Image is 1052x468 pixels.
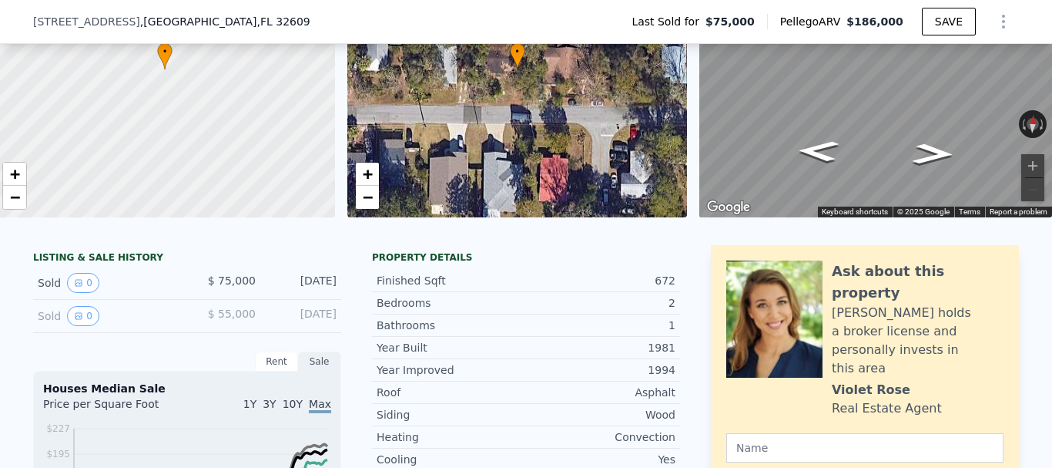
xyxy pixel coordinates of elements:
[10,164,20,183] span: +
[377,452,526,467] div: Cooling
[208,274,256,287] span: $ 75,000
[268,273,337,293] div: [DATE]
[832,381,910,399] div: Violet Rose
[526,340,675,355] div: 1981
[377,318,526,333] div: Bathrooms
[526,429,675,445] div: Convection
[377,407,526,423] div: Siding
[67,273,99,293] button: View historical data
[263,398,276,410] span: 3Y
[10,187,20,207] span: −
[377,362,526,378] div: Year Improved
[990,207,1047,216] a: Report a problem
[510,45,525,59] span: •
[526,452,675,467] div: Yes
[377,429,526,445] div: Heating
[895,139,972,170] path: Go East, NW 31st Ave
[33,251,341,267] div: LISTING & SALE HISTORY
[157,45,173,59] span: •
[1019,110,1027,138] button: Rotate counterclockwise
[256,15,310,28] span: , FL 32609
[255,352,298,372] div: Rent
[922,8,976,35] button: SAVE
[526,318,675,333] div: 1
[780,136,857,167] path: Go West, NW 31st Ave
[377,273,526,288] div: Finished Sqft
[1021,154,1044,177] button: Zoom in
[1021,178,1044,201] button: Zoom out
[43,381,331,396] div: Houses Median Sale
[832,399,942,418] div: Real Estate Agent
[526,385,675,400] div: Asphalt
[832,304,1003,378] div: [PERSON_NAME] holds a broker license and personally invests in this area
[356,163,379,186] a: Zoom in
[67,306,99,326] button: View historical data
[43,396,187,421] div: Price per Square Foot
[362,187,372,207] span: −
[705,14,755,29] span: $75,000
[3,163,26,186] a: Zoom in
[38,273,175,293] div: Sold
[510,42,525,69] div: •
[33,14,140,29] span: [STREET_ADDRESS]
[526,273,675,288] div: 672
[1026,110,1040,139] button: Reset the view
[988,6,1019,37] button: Show Options
[362,164,372,183] span: +
[959,207,980,216] a: Terms (opens in new tab)
[372,251,680,264] div: Property details
[897,207,950,216] span: © 2025 Google
[208,308,256,320] span: $ 55,000
[309,398,331,413] span: Max
[526,295,675,311] div: 2
[632,14,705,29] span: Last Sold for
[846,15,903,28] span: $186,000
[832,261,1003,304] div: Ask about this property
[38,306,175,326] div: Sold
[526,362,675,378] div: 1994
[268,306,337,326] div: [DATE]
[526,407,675,423] div: Wood
[157,42,173,69] div: •
[1038,110,1047,138] button: Rotate clockwise
[377,385,526,400] div: Roof
[356,186,379,209] a: Zoom out
[726,433,1003,463] input: Name
[377,295,526,311] div: Bedrooms
[140,14,310,29] span: , [GEOGRAPHIC_DATA]
[46,449,70,460] tspan: $195
[283,398,303,410] span: 10Y
[822,207,888,217] button: Keyboard shortcuts
[298,352,341,372] div: Sale
[703,197,754,217] img: Google
[3,186,26,209] a: Zoom out
[780,14,847,29] span: Pellego ARV
[377,340,526,355] div: Year Built
[243,398,256,410] span: 1Y
[46,423,70,434] tspan: $227
[703,197,754,217] a: Open this area in Google Maps (opens a new window)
